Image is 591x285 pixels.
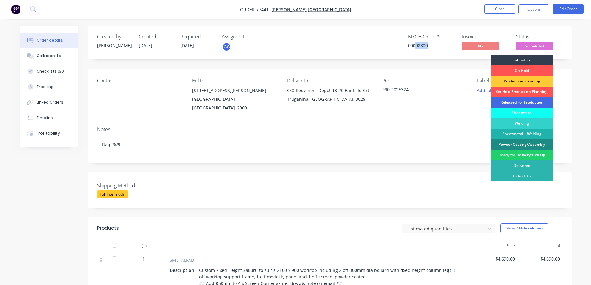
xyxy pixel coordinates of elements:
[491,76,553,87] div: Production Planning
[491,65,553,76] div: On Hold
[192,86,277,112] div: [STREET_ADDRESS][PERSON_NAME][GEOGRAPHIC_DATA], [GEOGRAPHIC_DATA], 2000
[491,129,553,139] div: Sheetmetal + Welding
[37,115,53,121] div: Timeline
[97,42,131,49] div: [PERSON_NAME]
[382,78,467,84] div: PO
[462,42,499,50] span: No
[517,239,562,252] div: Total
[518,4,549,14] button: Options
[462,34,508,40] div: Invoiced
[20,110,78,126] button: Timeline
[500,223,548,233] button: Show / Hide columns
[192,78,277,84] div: Bill to
[382,86,460,95] div: 990-2025324
[37,84,54,90] div: Tracking
[20,48,78,64] button: Collaborate
[491,118,553,129] div: Welding
[20,95,78,110] button: Linked Orders
[491,87,553,97] div: On Hold Production Planning
[222,42,231,51] button: GS
[180,42,194,48] span: [DATE]
[37,100,63,105] div: Linked Orders
[491,160,553,171] div: Delivered
[484,4,515,14] button: Close
[475,256,515,262] span: $4,690.00
[37,53,61,59] div: Collaborate
[287,86,372,95] div: C/O Pedemont Depot 18-20 Banfield Crt
[271,7,351,12] a: [PERSON_NAME] [GEOGRAPHIC_DATA]
[240,7,271,12] span: Order #7441 -
[11,5,20,14] img: Factory
[516,42,553,50] span: Scheduled
[97,135,562,154] div: Req 26/9
[125,239,162,252] div: Qty
[491,171,553,181] div: Picked Up
[408,34,454,40] div: MYOB Order #
[142,256,145,262] span: 1
[287,95,372,104] div: Truganina, [GEOGRAPHIC_DATA], 3029
[97,190,128,198] div: Toll Intermodal
[97,225,119,232] div: Products
[553,4,584,14] button: Edit Order
[192,86,277,95] div: [STREET_ADDRESS][PERSON_NAME]
[139,42,152,48] span: [DATE]
[20,126,78,141] button: Profitability
[20,64,78,79] button: Checklists 0/0
[97,127,562,132] div: Notes
[472,239,517,252] div: Price
[477,78,562,84] div: Labels
[139,34,173,40] div: Created
[37,69,64,74] div: Checklists 0/0
[474,86,502,95] button: Add labels
[491,108,553,118] div: Sheetmetal
[491,97,553,108] div: Released For Production
[97,182,175,189] label: Shipping Method
[20,33,78,48] button: Order details
[97,34,131,40] div: Created by
[516,34,562,40] div: Status
[37,131,60,136] div: Profitability
[287,86,372,106] div: C/O Pedemont Depot 18-20 Banfield CrtTruganina, [GEOGRAPHIC_DATA], 3029
[180,34,214,40] div: Required
[491,55,553,65] div: Submitted
[192,95,277,112] div: [GEOGRAPHIC_DATA], [GEOGRAPHIC_DATA], 2000
[408,42,454,49] div: 00098300
[491,139,553,150] div: Powder Coating/Assembly
[491,150,553,160] div: Ready for Delivery/Pick Up
[520,256,560,262] span: $4,690.00
[170,266,197,275] div: Description
[37,38,63,43] div: Order details
[97,78,182,84] div: Contact
[516,42,553,51] button: Scheduled
[287,78,372,84] div: Deliver to
[20,79,78,95] button: Tracking
[222,34,284,40] div: Assigned to
[170,257,194,263] span: SMETALFAB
